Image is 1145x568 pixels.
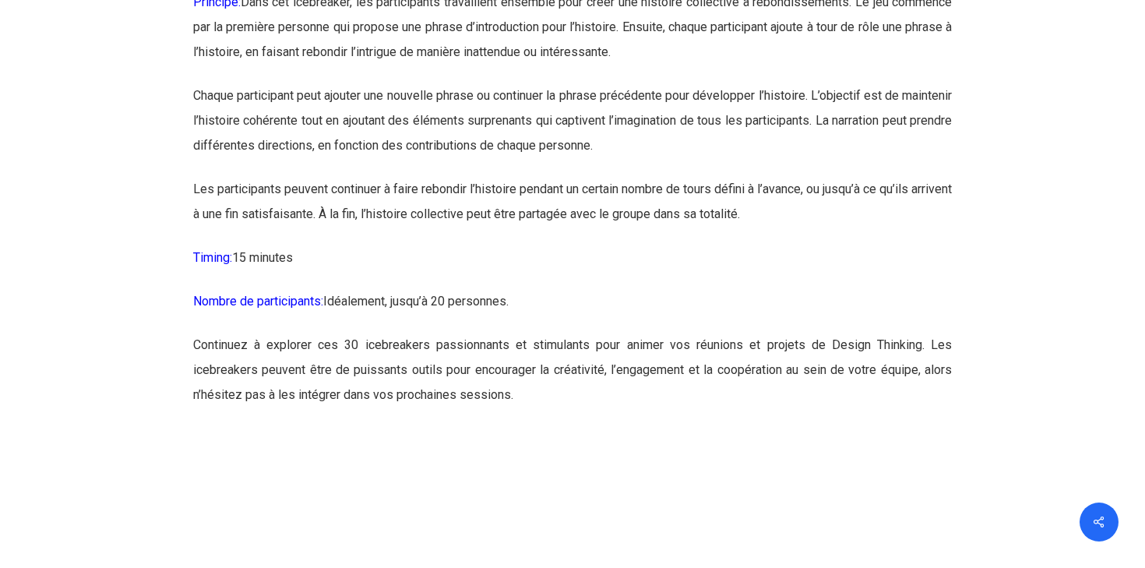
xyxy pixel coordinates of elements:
p: Les participants peuvent continuer à faire rebondir l’histoire pendant un certain nombre de tours... [193,177,953,245]
p: Continuez à explorer ces 30 icebreakers passionnants et stimulants pour animer vos réunions et pr... [193,333,953,407]
p: Idéalement, jusqu’à 20 personnes. [193,289,953,333]
span: Timing: [193,250,232,265]
p: 15 minutes [193,245,953,289]
span: Nombre de participants: [193,294,323,309]
p: Chaque participant peut ajouter une nouvelle phrase ou continuer la phrase précédente pour dévelo... [193,83,953,177]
